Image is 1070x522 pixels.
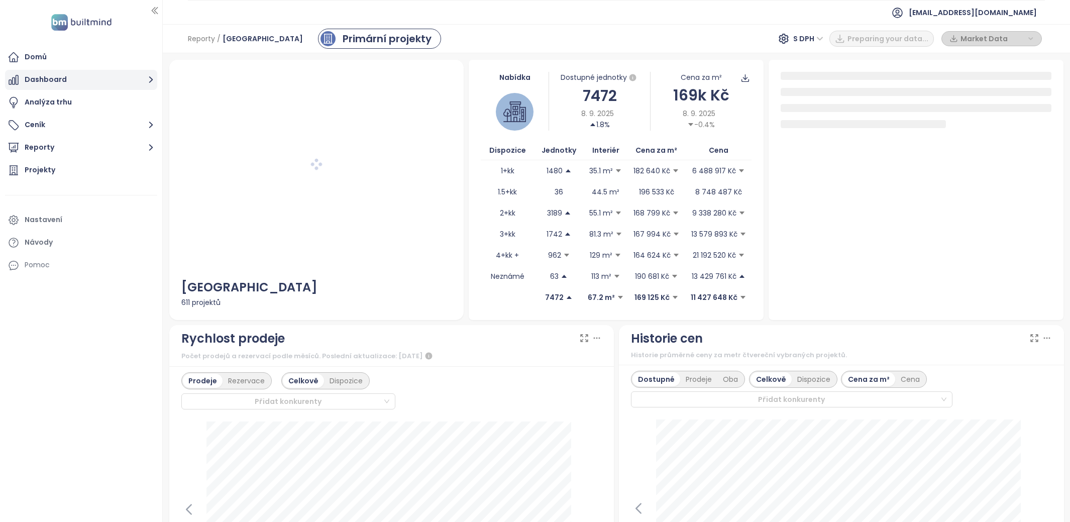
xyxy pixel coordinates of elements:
[683,108,715,119] span: 8. 9. 2025
[217,30,221,48] span: /
[633,250,671,261] p: 164 624 Kč
[960,31,1025,46] span: Market Data
[545,292,564,303] p: 7472
[691,292,737,303] p: 11 427 648 Kč
[549,72,650,84] div: Dostupné jednotky
[633,229,671,240] p: 167 994 Kč
[673,252,680,259] span: caret-down
[564,231,571,238] span: caret-up
[614,252,621,259] span: caret-down
[584,141,627,160] th: Interiér
[739,231,746,238] span: caret-down
[503,100,526,123] img: house
[633,165,670,176] p: 182 640 Kč
[581,108,614,119] span: 8. 9. 2025
[5,115,157,135] button: Ceník
[5,160,157,180] a: Projekty
[549,84,650,108] div: 7472
[895,372,925,386] div: Cena
[589,165,613,176] p: 35.1 m²
[25,259,50,271] div: Pomoc
[561,273,568,280] span: caret-up
[686,141,752,160] th: Cena
[283,374,324,388] div: Celkově
[481,160,533,181] td: 1+kk
[693,250,736,261] p: 21 192 520 Kč
[672,210,679,217] span: caret-down
[343,31,432,46] div: Primární projekty
[5,210,157,230] a: Nastavení
[589,229,613,240] p: 81.3 m²
[692,207,736,219] p: 9 338 280 Kč
[793,31,823,46] span: S DPH
[829,31,934,47] button: Preparing your data...
[627,141,686,160] th: Cena za m²
[738,167,745,174] span: caret-down
[615,167,622,174] span: caret-down
[5,70,157,90] button: Dashboard
[617,294,624,301] span: caret-down
[563,252,570,259] span: caret-down
[565,167,572,174] span: caret-up
[566,294,573,301] span: caret-up
[692,271,736,282] p: 13 429 761 Kč
[672,294,679,301] span: caret-down
[588,292,615,303] p: 67.2 m²
[481,266,533,287] td: Neznámé
[847,33,928,44] span: Preparing your data...
[25,214,62,226] div: Nastavení
[738,273,745,280] span: caret-up
[671,273,678,280] span: caret-down
[592,186,619,197] p: 44.5 m²
[181,329,285,348] div: Rychlost prodeje
[534,141,584,160] th: Jednotky
[631,329,703,348] div: Historie cen
[555,186,563,197] p: 36
[223,30,303,48] span: [GEOGRAPHIC_DATA]
[681,72,722,83] div: Cena za m²
[687,119,715,130] div: -0.4%
[673,231,680,238] span: caret-down
[695,186,742,197] p: 8 748 487 Kč
[615,231,622,238] span: caret-down
[481,202,533,224] td: 2+kk
[48,12,115,33] img: logo
[25,164,55,176] div: Projekty
[25,236,53,249] div: Návody
[635,271,669,282] p: 190 681 Kč
[25,51,47,63] div: Domů
[651,83,752,107] div: 169k Kč
[181,297,452,308] div: 611 projektů
[792,372,836,386] div: Dispozice
[481,181,533,202] td: 1.5+kk
[318,29,441,49] a: primary
[5,233,157,253] a: Návody
[687,121,694,128] span: caret-down
[842,372,895,386] div: Cena za m²
[717,372,743,386] div: Oba
[188,30,215,48] span: Reporty
[692,165,736,176] p: 6 488 917 Kč
[5,92,157,113] a: Analýza trhu
[589,119,610,130] div: 1.8%
[547,165,563,176] p: 1480
[223,374,270,388] div: Rezervace
[680,372,717,386] div: Prodeje
[5,47,157,67] a: Domů
[613,273,620,280] span: caret-down
[639,186,674,197] p: 196 533 Kč
[591,271,611,282] p: 113 m²
[181,350,602,362] div: Počet prodejů a rezervací podle měsíců. Poslední aktualizace: [DATE]
[25,96,72,109] div: Analýza trhu
[589,121,596,128] span: caret-up
[739,294,746,301] span: caret-down
[481,224,533,245] td: 3+kk
[672,167,679,174] span: caret-down
[615,210,622,217] span: caret-down
[634,292,670,303] p: 169 125 Kč
[947,31,1036,46] div: button
[589,207,613,219] p: 55.1 m²
[5,255,157,275] div: Pomoc
[550,271,559,282] p: 63
[183,374,223,388] div: Prodeje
